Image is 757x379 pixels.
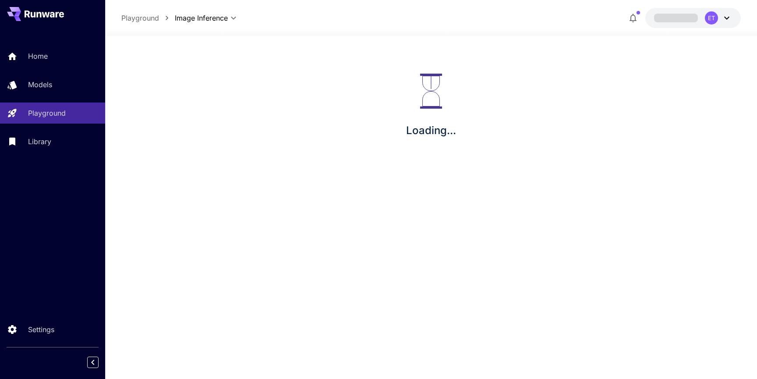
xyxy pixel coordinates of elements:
[175,13,228,23] span: Image Inference
[87,357,99,368] button: Collapse sidebar
[121,13,175,23] nav: breadcrumb
[28,108,66,118] p: Playground
[94,354,105,370] div: Collapse sidebar
[28,324,54,335] p: Settings
[121,13,159,23] a: Playground
[28,79,52,90] p: Models
[28,51,48,61] p: Home
[28,136,51,147] p: Library
[705,11,718,25] div: ET
[406,123,456,138] p: Loading...
[645,8,741,28] button: ET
